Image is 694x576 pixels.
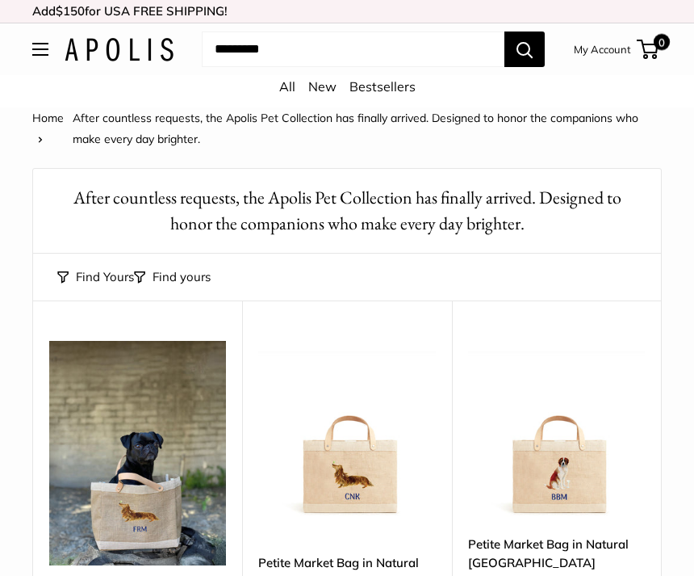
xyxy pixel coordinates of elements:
img: The Limited Pets Collection: Inspired by Your Best Friends [49,341,226,565]
img: Petite Market Bag in Natural St. Bernard [468,341,645,518]
span: $150 [56,3,85,19]
a: Petite Market Bag in Natural St. BernardPetite Market Bag in Natural St. Bernard [468,341,645,518]
a: Petite Market Bag in Natural DachshundPetite Market Bag in Natural Dachshund [258,341,435,518]
nav: Breadcrumb [32,107,662,149]
a: 0 [638,40,658,59]
span: 0 [654,34,670,50]
button: Filter collection [134,266,211,288]
button: Open menu [32,43,48,56]
h1: After countless requests, the Apolis Pet Collection has finally arrived. Designed to honor the co... [57,185,637,236]
img: Apolis [65,38,173,61]
input: Search... [202,32,504,67]
button: Find Yours [57,266,134,288]
a: Bestsellers [349,78,416,95]
a: New [308,78,337,95]
span: After countless requests, the Apolis Pet Collection has finally arrived. Designed to honor the co... [73,111,638,146]
button: Search [504,32,545,67]
a: Home [32,111,64,125]
img: Petite Market Bag in Natural Dachshund [258,341,435,518]
a: My Account [574,40,631,59]
a: All [279,78,295,95]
